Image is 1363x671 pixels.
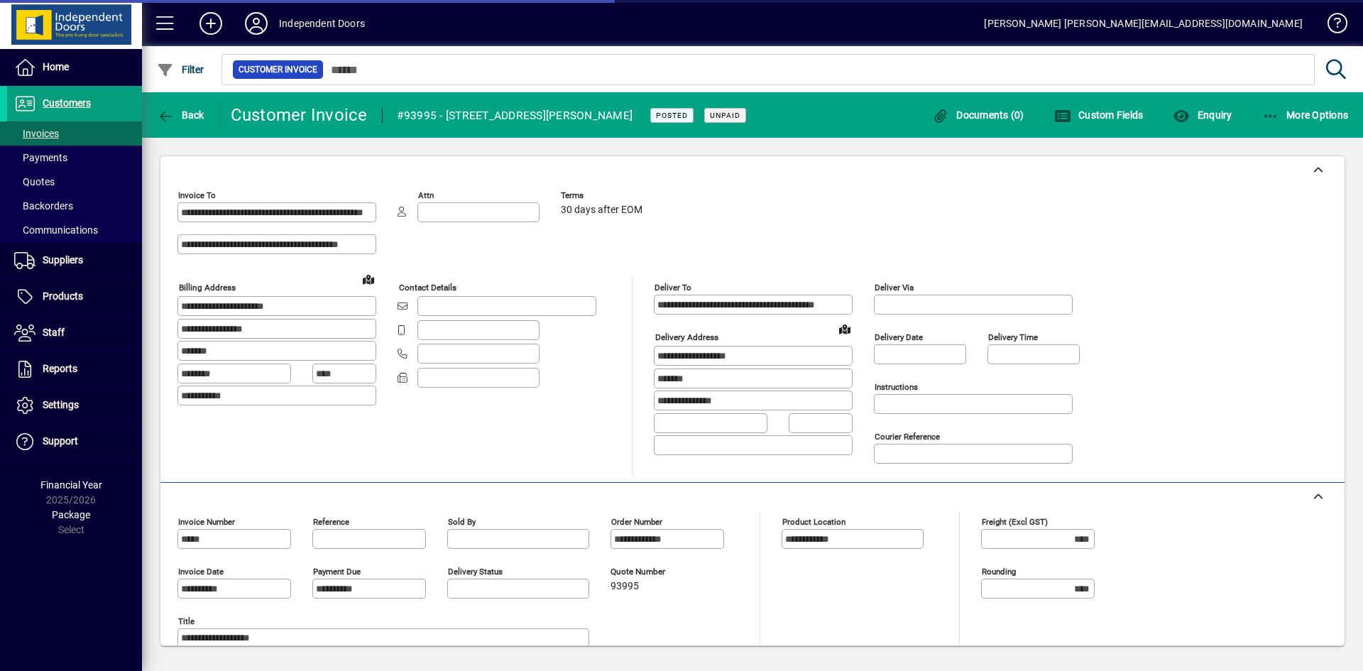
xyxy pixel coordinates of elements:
a: View on map [833,317,856,340]
span: Reports [43,363,77,374]
a: Products [7,279,142,315]
span: Communications [14,224,98,236]
mat-label: Deliver via [875,283,914,293]
span: Back [157,109,204,121]
span: Quote number [611,567,696,577]
mat-label: Invoice To [178,190,216,200]
mat-label: Payment due [313,567,361,577]
a: Knowledge Base [1317,3,1345,49]
span: Customer Invoice [239,62,317,77]
span: Filter [157,64,204,75]
span: Home [43,61,69,72]
a: Backorders [7,194,142,218]
div: #93995 - [STREET_ADDRESS][PERSON_NAME] [397,104,633,127]
span: Enquiry [1173,109,1232,121]
button: Add [188,11,234,36]
a: Communications [7,218,142,242]
app-page-header-button: Back [142,102,220,128]
button: Documents (0) [929,102,1028,128]
mat-label: Sold by [448,517,476,527]
a: Settings [7,388,142,423]
span: Products [43,290,83,302]
mat-label: Delivery status [448,567,503,577]
span: Financial Year [40,479,102,491]
span: Terms [561,191,646,200]
span: Package [52,509,90,520]
div: Customer Invoice [231,104,368,126]
a: Staff [7,315,142,351]
a: Suppliers [7,243,142,278]
span: Quotes [14,176,55,187]
button: Profile [234,11,279,36]
a: Support [7,424,142,459]
span: Unpaid [710,111,740,120]
span: Invoices [14,128,59,139]
span: Payments [14,152,67,163]
span: Settings [43,399,79,410]
mat-label: Reference [313,517,349,527]
div: Independent Doors [279,12,365,35]
mat-label: Delivery date [875,332,923,342]
a: Quotes [7,170,142,194]
mat-label: Freight (excl GST) [982,517,1048,527]
span: Backorders [14,200,73,212]
span: Documents (0) [932,109,1024,121]
button: Enquiry [1169,102,1235,128]
button: More Options [1259,102,1352,128]
mat-label: Rounding [982,567,1016,577]
div: [PERSON_NAME] [PERSON_NAME][EMAIL_ADDRESS][DOMAIN_NAME] [984,12,1303,35]
mat-label: Courier Reference [875,432,940,442]
mat-label: Invoice number [178,517,235,527]
mat-label: Deliver To [655,283,691,293]
mat-label: Attn [418,190,434,200]
button: Back [153,102,208,128]
span: Staff [43,327,65,338]
a: Payments [7,146,142,170]
span: 30 days after EOM [561,204,642,216]
mat-label: Instructions [875,382,918,392]
mat-label: Invoice date [178,567,224,577]
button: Custom Fields [1051,102,1147,128]
button: Filter [153,57,208,82]
span: Custom Fields [1054,109,1144,121]
mat-label: Title [178,616,195,626]
mat-label: Order number [611,517,662,527]
span: Support [43,435,78,447]
a: View on map [357,268,380,290]
a: Home [7,50,142,85]
mat-label: Product location [782,517,845,527]
span: Posted [656,111,688,120]
span: Customers [43,97,91,109]
mat-label: Delivery time [988,332,1038,342]
a: Invoices [7,121,142,146]
span: More Options [1262,109,1349,121]
span: Suppliers [43,254,83,266]
span: 93995 [611,581,639,592]
a: Reports [7,351,142,387]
